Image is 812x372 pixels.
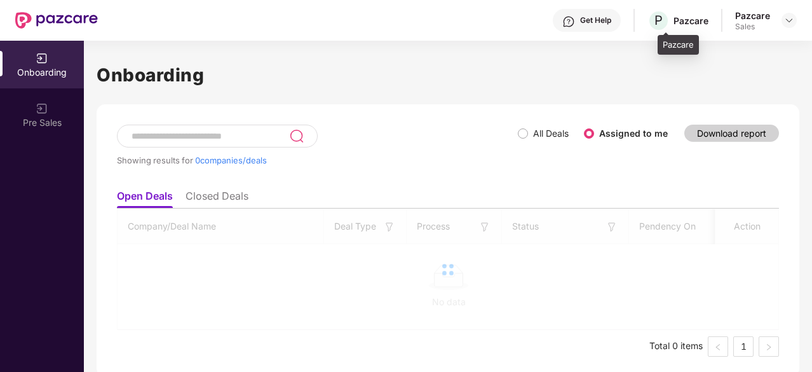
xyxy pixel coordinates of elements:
button: left [708,336,728,357]
li: 1 [733,336,754,357]
img: New Pazcare Logo [15,12,98,29]
img: svg+xml;base64,PHN2ZyBpZD0iSGVscC0zMngzMiIgeG1sbnM9Imh0dHA6Ly93d3cudzMub3JnLzIwMDAvc3ZnIiB3aWR0aD... [562,15,575,28]
li: Previous Page [708,336,728,357]
div: Pazcare [658,35,699,55]
button: right [759,336,779,357]
li: Next Page [759,336,779,357]
div: Pazcare [673,15,708,27]
a: 1 [734,337,753,356]
span: P [654,13,663,28]
img: svg+xml;base64,PHN2ZyBpZD0iRHJvcGRvd24tMzJ4MzIiIHhtbG5zPSJodHRwOi8vd3d3LnczLm9yZy8yMDAwL3N2ZyIgd2... [784,15,794,25]
img: svg+xml;base64,PHN2ZyB3aWR0aD0iMjQiIGhlaWdodD0iMjUiIHZpZXdCb3g9IjAgMCAyNCAyNSIgZmlsbD0ibm9uZSIgeG... [289,128,304,144]
div: Showing results for [117,155,518,165]
img: svg+xml;base64,PHN2ZyB3aWR0aD0iMjAiIGhlaWdodD0iMjAiIHZpZXdCb3g9IjAgMCAyMCAyMCIgZmlsbD0ibm9uZSIgeG... [36,102,48,115]
span: right [765,343,773,351]
label: All Deals [533,128,569,139]
h1: Onboarding [97,61,799,89]
li: Closed Deals [186,189,248,208]
img: svg+xml;base64,PHN2ZyB3aWR0aD0iMjAiIGhlaWdodD0iMjAiIHZpZXdCb3g9IjAgMCAyMCAyMCIgZmlsbD0ibm9uZSIgeG... [36,52,48,65]
label: Assigned to me [599,128,668,139]
div: Sales [735,22,770,32]
div: Pazcare [735,10,770,22]
div: Get Help [580,15,611,25]
li: Total 0 items [649,336,703,357]
li: Open Deals [117,189,173,208]
span: 0 companies/deals [195,155,267,165]
button: Download report [684,125,779,142]
span: left [714,343,722,351]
